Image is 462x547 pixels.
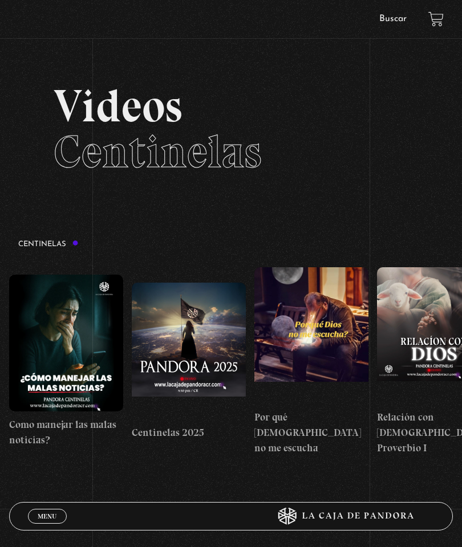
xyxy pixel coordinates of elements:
span: Menu [38,513,56,520]
span: Centinelas [54,124,262,179]
h3: Centinelas [18,240,79,248]
a: Por qué [DEMOGRAPHIC_DATA] no me escucha [254,259,368,463]
h2: Videos [54,83,408,174]
a: Centinelas 2025 [132,259,246,463]
h4: Por qué [DEMOGRAPHIC_DATA] no me escucha [254,410,368,456]
a: View your shopping cart [428,11,444,27]
span: Cerrar [34,522,60,530]
a: Buscar [379,14,407,23]
h4: Como manejar las malas noticias? [9,417,123,448]
h4: Centinelas 2025 [132,425,246,440]
a: Como manejar las malas noticias? [9,259,123,463]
